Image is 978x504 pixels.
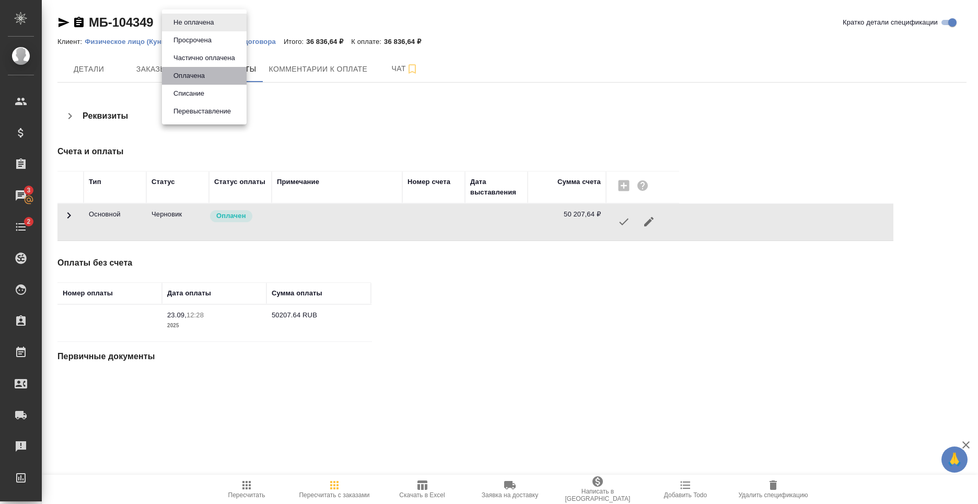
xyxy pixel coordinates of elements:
button: Не оплачена [170,17,217,28]
button: Списание [170,88,207,99]
button: Просрочена [170,35,215,46]
button: Перевыставление [170,106,234,117]
button: Оплачена [170,70,208,82]
button: Частично оплачена [170,52,238,64]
